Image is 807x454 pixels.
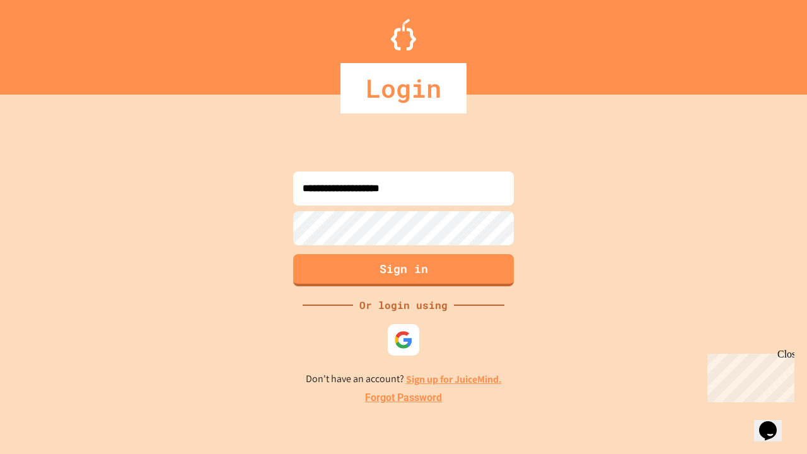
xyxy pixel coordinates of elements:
div: Or login using [353,298,454,313]
a: Sign up for JuiceMind. [406,373,502,386]
img: google-icon.svg [394,330,413,349]
button: Sign in [293,254,514,286]
img: Logo.svg [391,19,416,50]
iframe: chat widget [702,349,794,402]
a: Forgot Password [365,390,442,405]
iframe: chat widget [754,404,794,441]
p: Don't have an account? [306,371,502,387]
div: Chat with us now!Close [5,5,87,80]
div: Login [340,63,467,113]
